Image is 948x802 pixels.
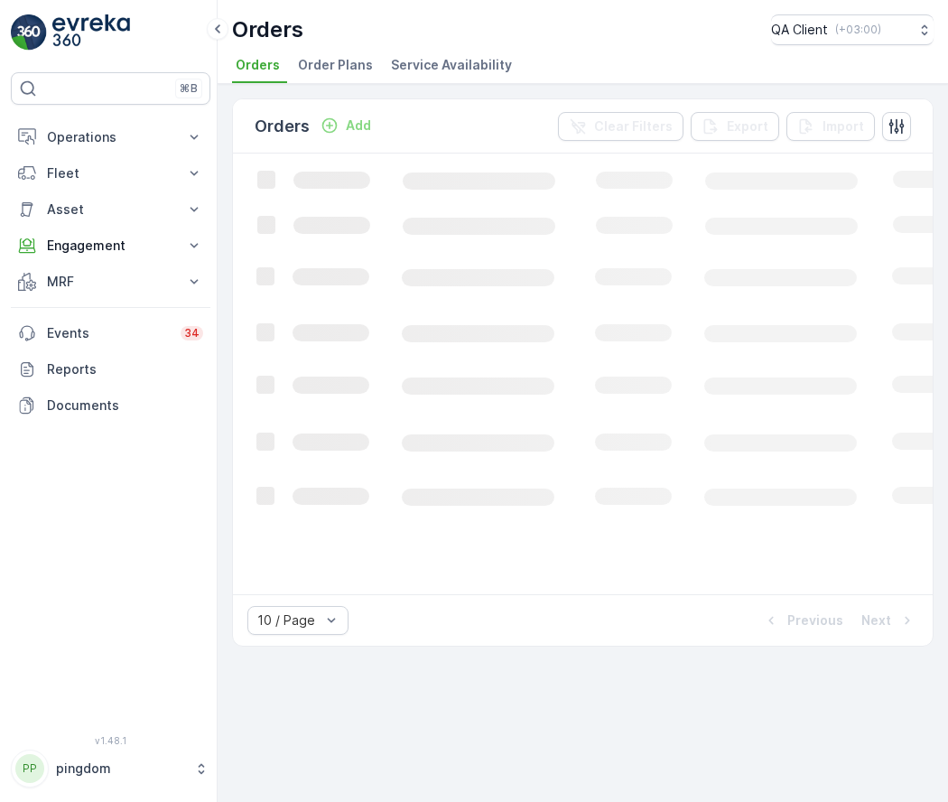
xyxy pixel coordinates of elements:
[11,264,210,300] button: MRF
[594,117,673,135] p: Clear Filters
[47,360,203,378] p: Reports
[52,14,130,51] img: logo_light-DOdMpM7g.png
[11,735,210,746] span: v 1.48.1
[47,200,174,219] p: Asset
[391,56,512,74] span: Service Availability
[298,56,373,74] span: Order Plans
[823,117,864,135] p: Import
[771,21,828,39] p: QA Client
[15,754,44,783] div: PP
[255,114,310,139] p: Orders
[47,396,203,415] p: Documents
[56,760,185,778] p: pingdom
[727,117,768,135] p: Export
[47,273,174,291] p: MRF
[786,112,875,141] button: Import
[11,191,210,228] button: Asset
[11,315,210,351] a: Events34
[11,14,47,51] img: logo
[11,228,210,264] button: Engagement
[558,112,683,141] button: Clear Filters
[771,14,934,45] button: QA Client(+03:00)
[11,119,210,155] button: Operations
[861,611,891,629] p: Next
[11,155,210,191] button: Fleet
[232,15,303,44] p: Orders
[860,610,918,631] button: Next
[691,112,779,141] button: Export
[787,611,843,629] p: Previous
[11,351,210,387] a: Reports
[313,115,378,136] button: Add
[760,610,845,631] button: Previous
[47,128,174,146] p: Operations
[184,326,200,340] p: 34
[180,81,198,96] p: ⌘B
[47,164,174,182] p: Fleet
[47,324,170,342] p: Events
[47,237,174,255] p: Engagement
[346,117,371,135] p: Add
[11,387,210,424] a: Documents
[835,23,881,37] p: ( +03:00 )
[236,56,280,74] span: Orders
[11,750,210,788] button: PPpingdom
